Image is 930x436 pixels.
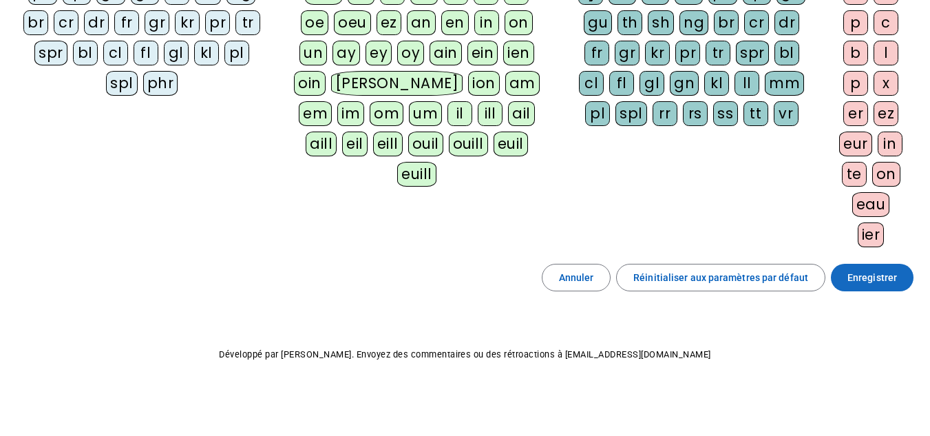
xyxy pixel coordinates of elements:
div: pl [224,41,249,65]
div: ion [468,71,500,96]
div: im [337,101,364,126]
div: tr [706,41,730,65]
div: p [843,71,868,96]
div: dr [84,10,109,35]
div: ill [478,101,503,126]
div: euill [397,162,436,187]
div: fr [114,10,139,35]
div: br [23,10,48,35]
div: il [447,101,472,126]
div: ain [430,41,462,65]
div: ouill [449,132,488,156]
div: euil [494,132,528,156]
div: am [505,71,540,96]
div: ez [874,101,898,126]
span: Annuler [559,269,594,286]
div: ss [713,101,738,126]
div: in [878,132,902,156]
div: oeu [334,10,371,35]
div: om [370,101,403,126]
div: cl [579,71,604,96]
div: fl [609,71,634,96]
span: Réinitialiser aux paramètres par défaut [633,269,808,286]
div: um [409,101,442,126]
div: bl [73,41,98,65]
div: dr [774,10,799,35]
div: p [843,10,868,35]
div: ey [366,41,392,65]
div: l [874,41,898,65]
div: kr [645,41,670,65]
div: spr [34,41,67,65]
div: kl [194,41,219,65]
div: mm [765,71,804,96]
div: in [474,10,499,35]
div: oe [301,10,328,35]
div: spr [736,41,769,65]
div: an [407,10,436,35]
div: tr [235,10,260,35]
div: kr [175,10,200,35]
div: ien [503,41,534,65]
div: vr [774,101,799,126]
div: rr [653,101,677,126]
div: er [843,101,868,126]
div: te [842,162,867,187]
div: pr [205,10,230,35]
div: ier [858,222,885,247]
span: Enregistrer [847,269,897,286]
div: x [874,71,898,96]
div: phr [143,71,178,96]
div: pr [675,41,700,65]
div: gn [670,71,699,96]
div: aill [306,132,337,156]
div: cl [103,41,128,65]
div: spl [106,71,138,96]
div: ll [735,71,759,96]
button: Annuler [542,264,611,291]
div: on [505,10,533,35]
div: ail [508,101,535,126]
div: em [299,101,332,126]
div: eill [373,132,403,156]
div: gl [164,41,189,65]
div: sh [648,10,674,35]
div: pl [585,101,610,126]
div: eau [852,192,890,217]
div: ng [679,10,708,35]
div: tt [743,101,768,126]
div: bl [774,41,799,65]
div: cr [54,10,78,35]
div: oin [294,71,326,96]
div: eur [839,132,872,156]
div: [PERSON_NAME] [331,71,463,96]
div: un [299,41,327,65]
div: ein [467,41,498,65]
button: Enregistrer [831,264,913,291]
div: gr [615,41,640,65]
div: cr [744,10,769,35]
div: oy [397,41,424,65]
div: on [872,162,900,187]
div: th [617,10,642,35]
div: gr [145,10,169,35]
div: fl [134,41,158,65]
div: ay [332,41,360,65]
div: br [714,10,739,35]
div: gu [584,10,612,35]
p: Développé par [PERSON_NAME]. Envoyez des commentaires ou des rétroactions à [EMAIL_ADDRESS][DOMAI... [11,346,919,363]
div: spl [615,101,647,126]
div: c [874,10,898,35]
div: eil [342,132,368,156]
div: kl [704,71,729,96]
div: en [441,10,469,35]
button: Réinitialiser aux paramètres par défaut [616,264,825,291]
div: fr [584,41,609,65]
div: ouil [408,132,443,156]
div: ez [377,10,401,35]
div: b [843,41,868,65]
div: gl [640,71,664,96]
div: rs [683,101,708,126]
